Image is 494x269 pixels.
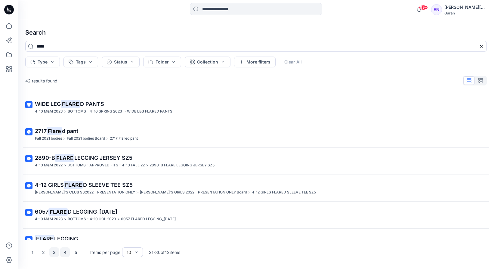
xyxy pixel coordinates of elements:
p: > [117,216,120,222]
span: LEGGING JERSEY SZ5 [74,155,132,161]
p: > [146,162,148,169]
p: > [123,108,126,115]
a: FLARELEGGING4-10 M&M 2022>BOTTOMS - 4-10 FALL 22>FLARE LEGGING [22,231,490,253]
p: > [106,135,109,142]
p: Fall 2021 bodies [35,135,62,142]
a: 2717Flared pantFall 2021 bodies>Fall 2021 bodies Board>2717 Flared pant [22,123,490,145]
p: > [248,189,251,196]
div: 10 [127,249,131,255]
button: Type [25,57,60,67]
span: 6057 [35,209,48,215]
mark: FLARE [55,154,74,162]
p: BOTTOMS - APPROVED FITS - 4-10 FALL 22 [67,162,145,169]
a: WIDE LEGFLARED PANTS4-10 M&M 2023>BOTTOMS - 4-10 SPRING 2023>WIDE LEG FLARED PANTS [22,96,490,118]
p: > [63,135,66,142]
p: SAM'S GIRLS 2022 - PRESENTATION ONLY Board [140,189,247,196]
h4: Search [20,24,492,41]
button: Folder [143,57,181,67]
span: D LEGGING_[DATE] [68,209,117,215]
a: 6057FLARED LEGGING_[DATE]4-10 M&M 2023>BOTTOMS - 4-10 HOL 2023>6057 FLARED LEGGING_[DATE] [22,204,490,226]
p: 2717 Flared pant [110,135,138,142]
p: 4-10 M&M 2023 [35,216,63,222]
button: 5 [71,247,81,257]
button: More filters [234,57,276,67]
p: > [64,108,66,115]
p: 21 - 30 of 42 items [149,249,180,255]
button: 4 [60,247,70,257]
div: [PERSON_NAME][DATE] [444,4,486,11]
p: 2890-B FLARE LEGGING JERSEY SZ5 [150,162,215,169]
p: BOTTOMS - 4-10 SPRING 2023 [68,108,122,115]
p: SAM'S CLUB SS2022 - PRESENTATION ONLY [35,189,135,196]
p: Items per page [90,249,120,255]
div: EN [431,4,442,15]
mark: Flare [47,127,62,135]
button: Tags [63,57,98,67]
mark: FLARE [35,234,54,243]
mark: FLARE [61,100,80,108]
mark: FLARE [64,181,83,189]
p: 4-12 GIRLS FLARED SLEEVE TEE SZ5 [252,189,316,196]
span: 99+ [419,5,428,10]
a: 2890-BFLARELEGGING JERSEY SZ54-10 M&M 2022>BOTTOMS - APPROVED FITS - 4-10 FALL 22>2890-B FLARE LE... [22,150,490,172]
span: d pant [62,128,78,134]
p: Fall 2021 bodies Board [67,135,105,142]
span: D SLEEVE TEE SZ5 [83,182,133,188]
p: 6057 FLARED LEGGING_12.19.22 [121,216,176,222]
p: 4-10 M&M 2022 [35,162,63,169]
div: Garan [444,11,486,15]
button: Status [102,57,140,67]
p: WIDE LEG FLARED PANTS [127,108,172,115]
span: 2717 [35,128,47,134]
p: 42 results found [25,78,57,84]
span: 4-12 GIRLS [35,182,64,188]
span: D PANTS [80,101,104,107]
button: Collection [185,57,230,67]
button: 1 [28,247,37,257]
p: > [136,189,139,196]
button: 2 [39,247,48,257]
button: 3 [49,247,59,257]
p: BOTTOMS - 4-10 HOL 2023 [68,216,116,222]
mark: FLARE [48,208,68,216]
a: 4-12 GIRLSFLARED SLEEVE TEE SZ5[PERSON_NAME]'S CLUB SS2022 - PRESENTATION ONLY>[PERSON_NAME]'S GI... [22,177,490,199]
span: WIDE LEG [35,101,61,107]
p: 4-10 M&M 2023 [35,108,63,115]
span: 2890-B [35,155,55,161]
p: > [64,162,66,169]
p: > [64,216,66,222]
span: LEGGING [54,236,78,242]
